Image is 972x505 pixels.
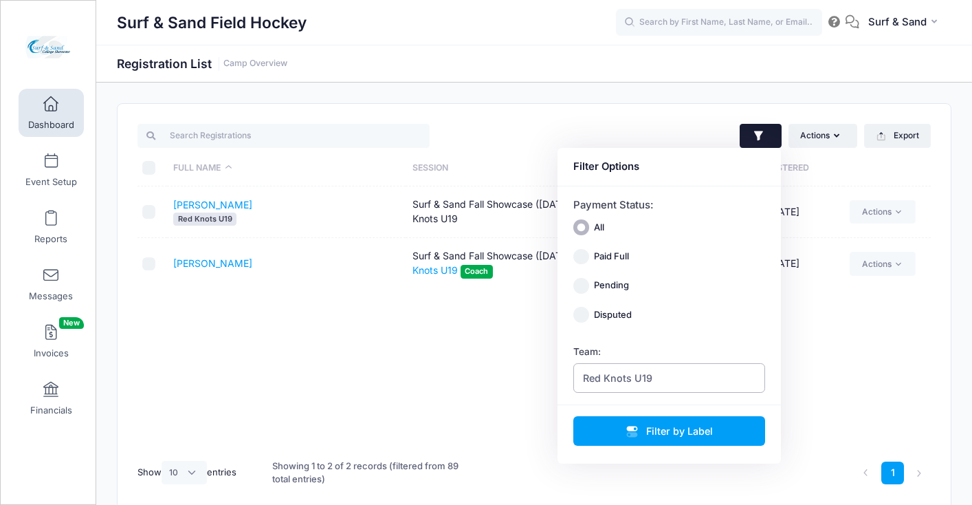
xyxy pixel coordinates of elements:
a: Messages [19,260,84,308]
span: Financials [30,405,72,416]
label: Pending [594,279,629,292]
span: Red Knots U19 [573,363,766,393]
td: [DATE] [724,186,843,238]
label: All [594,221,604,235]
th: Registered: activate to sort column ascending [724,150,843,186]
span: Reports [34,233,67,245]
button: Surf & Sand [859,7,951,39]
a: 1 [881,462,904,484]
span: Invoices [34,347,69,359]
a: Financials [19,374,84,422]
th: Session: activate to sort column ascending [406,150,644,186]
span: Dashboard [28,119,74,131]
label: Payment Status: [573,197,654,213]
a: [PERSON_NAME] [173,199,252,211]
td: [DATE] [724,238,843,290]
span: Surf & Sand [868,14,927,30]
td: Surf & Sand Fall Showcase ([DATE]) (7v7) Red Knots U19 [406,186,644,238]
label: Team: [573,345,601,358]
label: Disputed [594,308,632,322]
span: Event Setup [25,176,77,188]
input: Search Registrations [137,124,430,147]
input: Search by First Name, Last Name, or Email... [616,9,822,36]
a: Actions [850,200,915,224]
td: Surf & Sand Fall Showcase ([DATE]) (7v7) [406,238,644,290]
div: Filter Options [573,159,766,174]
select: Showentries [162,461,207,484]
label: Show entries [137,461,236,484]
img: Surf & Sand Field Hockey [23,21,75,73]
span: Messages [29,290,73,302]
a: Reports [19,203,84,251]
a: [PERSON_NAME] [173,257,252,269]
button: Filter by Label [573,416,766,446]
a: Event Setup [19,146,84,194]
button: Actions [788,124,857,147]
a: Camp Overview [223,58,287,69]
button: Export [864,124,931,147]
h1: Surf & Sand Field Hockey [117,7,307,39]
a: Dashboard [19,89,84,137]
a: Surf & Sand Field Hockey [1,14,97,80]
span: Coach [461,265,493,278]
span: Red Knots U19 [173,213,236,226]
th: Full Name: activate to sort column descending [167,150,406,186]
div: Showing 1 to 2 of 2 records (filtered from 89 total entries) [272,451,461,495]
label: Paid Full [594,250,629,264]
a: InvoicesNew [19,317,84,365]
a: Actions [850,252,915,275]
span: New [59,317,84,329]
span: Red Knots U19 [583,371,652,385]
h1: Registration List [117,56,287,71]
